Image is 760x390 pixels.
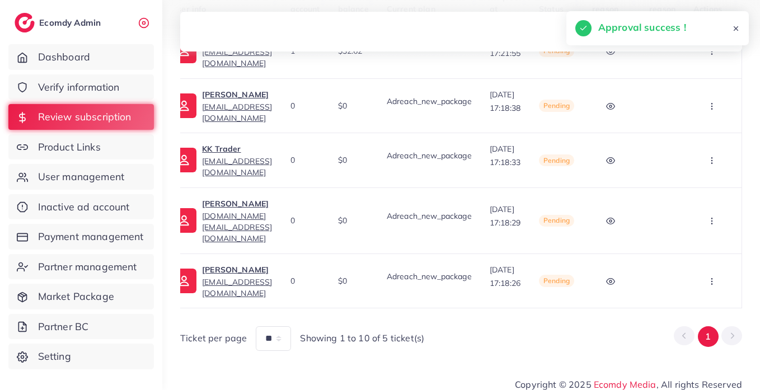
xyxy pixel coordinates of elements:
a: User management [8,164,154,190]
a: logoEcomdy Admin [15,13,104,32]
a: Setting [8,344,154,369]
p: Adreach_new_package [387,95,472,108]
span: Product Links [38,140,101,154]
div: $0 [338,100,369,111]
span: Ticket per page [180,332,247,345]
a: [PERSON_NAME][EMAIL_ADDRESS][DOMAIN_NAME] [202,88,272,124]
a: Verify information [8,74,154,100]
button: Go to page 1 [698,326,719,347]
span: [EMAIL_ADDRESS][DOMAIN_NAME] [202,102,272,123]
span: User management [38,170,124,184]
a: Product Links [8,134,154,160]
div: $0 [338,275,369,286]
span: Showing 1 to 10 of 5 ticket(s) [300,332,424,345]
span: Payment management [38,229,144,244]
span: Pending [539,215,574,227]
p: [DATE] 17:18:38 [490,88,521,115]
p: [DATE] 17:18:33 [490,142,521,169]
p: Adreach_new_package [387,209,472,223]
span: Inactive ad account [38,200,130,214]
h5: Approval success ! [598,20,686,35]
span: [DOMAIN_NAME][EMAIL_ADDRESS][DOMAIN_NAME] [202,211,272,244]
span: Pending [539,154,574,167]
span: Dashboard [38,50,90,64]
span: Review subscription [38,110,132,124]
a: Market Package [8,284,154,309]
span: Partner BC [38,319,89,334]
span: Verify information [38,80,120,95]
p: [PERSON_NAME] [202,197,272,210]
div: 0 [290,154,320,166]
div: $0 [338,154,369,166]
span: Partner management [38,260,137,274]
div: 0 [290,275,320,286]
img: logo [15,13,35,32]
img: ic-user-info.36bf1079.svg [172,208,196,233]
span: [EMAIL_ADDRESS][DOMAIN_NAME] [202,156,272,177]
img: ic-user-info.36bf1079.svg [172,148,196,172]
ul: Pagination [674,326,742,347]
p: Adreach_new_package [387,149,472,162]
a: [PERSON_NAME][DOMAIN_NAME][EMAIL_ADDRESS][DOMAIN_NAME] [202,197,272,245]
span: Market Package [38,289,114,304]
h2: Ecomdy Admin [39,17,104,28]
span: Pending [539,100,574,112]
p: [PERSON_NAME] [202,263,272,276]
a: Partner management [8,254,154,280]
div: 0 [290,215,320,226]
span: [EMAIL_ADDRESS][DOMAIN_NAME] [202,277,272,298]
p: [DATE] 17:18:26 [490,263,521,290]
a: Payment management [8,224,154,250]
p: Adreach_new_package [387,270,472,283]
span: [EMAIL_ADDRESS][DOMAIN_NAME] [202,47,272,68]
img: ic-user-info.36bf1079.svg [172,93,196,118]
a: Inactive ad account [8,194,154,220]
a: [PERSON_NAME][EMAIL_ADDRESS][DOMAIN_NAME] [202,263,272,299]
a: Ecomdy Media [594,379,656,390]
a: Dashboard [8,44,154,70]
div: $0 [338,215,369,226]
a: Partner BC [8,314,154,340]
a: KK Trader[EMAIL_ADDRESS][DOMAIN_NAME] [202,142,272,178]
span: Setting [38,349,71,364]
p: [DATE] 17:18:29 [490,203,521,229]
div: 0 [290,100,320,111]
span: Pending [539,275,574,287]
img: ic-user-info.36bf1079.svg [172,269,196,293]
a: Review subscription [8,104,154,130]
p: [PERSON_NAME] [202,88,272,101]
p: KK Trader [202,142,272,156]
